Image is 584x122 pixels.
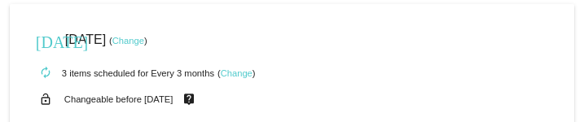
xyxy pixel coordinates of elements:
mat-icon: live_help [179,89,199,110]
small: 3 items scheduled for Every 3 months [29,68,214,78]
a: Change [112,36,144,46]
mat-icon: lock_open [36,89,55,110]
small: ( ) [217,68,256,78]
small: Changeable before [DATE] [64,94,173,104]
small: ( ) [109,36,147,46]
a: Change [221,68,252,78]
mat-icon: autorenew [36,63,55,83]
mat-icon: [DATE] [36,31,55,50]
